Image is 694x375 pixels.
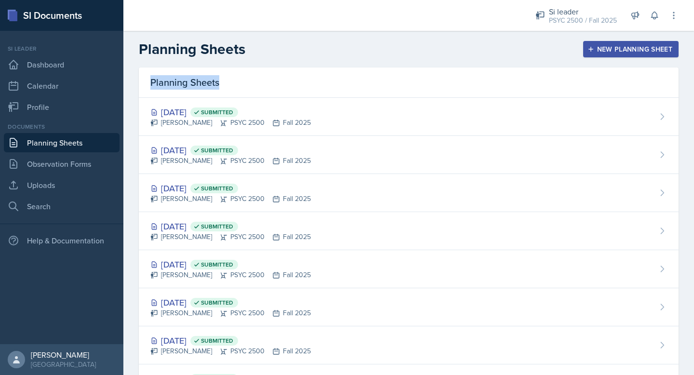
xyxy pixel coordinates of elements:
[139,67,679,98] div: Planning Sheets
[4,76,120,95] a: Calendar
[150,156,311,166] div: [PERSON_NAME] PSYC 2500 Fall 2025
[31,360,96,369] div: [GEOGRAPHIC_DATA]
[150,106,311,119] div: [DATE]
[549,15,617,26] div: PSYC 2500 / Fall 2025
[139,136,679,174] a: [DATE] Submitted [PERSON_NAME]PSYC 2500Fall 2025
[4,97,120,117] a: Profile
[4,122,120,131] div: Documents
[589,45,672,53] div: New Planning Sheet
[201,108,233,116] span: Submitted
[4,44,120,53] div: Si leader
[150,308,311,318] div: [PERSON_NAME] PSYC 2500 Fall 2025
[150,346,311,356] div: [PERSON_NAME] PSYC 2500 Fall 2025
[150,220,311,233] div: [DATE]
[201,337,233,345] span: Submitted
[139,288,679,326] a: [DATE] Submitted [PERSON_NAME]PSYC 2500Fall 2025
[150,118,311,128] div: [PERSON_NAME] PSYC 2500 Fall 2025
[139,174,679,212] a: [DATE] Submitted [PERSON_NAME]PSYC 2500Fall 2025
[201,185,233,192] span: Submitted
[139,212,679,250] a: [DATE] Submitted [PERSON_NAME]PSYC 2500Fall 2025
[150,194,311,204] div: [PERSON_NAME] PSYC 2500 Fall 2025
[201,299,233,307] span: Submitted
[201,223,233,230] span: Submitted
[150,258,311,271] div: [DATE]
[4,175,120,195] a: Uploads
[150,270,311,280] div: [PERSON_NAME] PSYC 2500 Fall 2025
[4,154,120,174] a: Observation Forms
[4,133,120,152] a: Planning Sheets
[150,296,311,309] div: [DATE]
[31,350,96,360] div: [PERSON_NAME]
[150,144,311,157] div: [DATE]
[201,147,233,154] span: Submitted
[583,41,679,57] button: New Planning Sheet
[139,250,679,288] a: [DATE] Submitted [PERSON_NAME]PSYC 2500Fall 2025
[150,334,311,347] div: [DATE]
[4,231,120,250] div: Help & Documentation
[150,232,311,242] div: [PERSON_NAME] PSYC 2500 Fall 2025
[201,261,233,268] span: Submitted
[139,98,679,136] a: [DATE] Submitted [PERSON_NAME]PSYC 2500Fall 2025
[4,197,120,216] a: Search
[150,182,311,195] div: [DATE]
[139,40,245,58] h2: Planning Sheets
[139,326,679,364] a: [DATE] Submitted [PERSON_NAME]PSYC 2500Fall 2025
[4,55,120,74] a: Dashboard
[549,6,617,17] div: Si leader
